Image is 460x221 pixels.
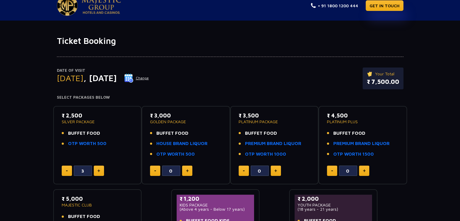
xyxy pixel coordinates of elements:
img: plus [186,169,189,172]
p: ₹ 1,200 [180,195,251,203]
span: BUFFET FOOD [245,130,277,137]
span: BUFFET FOOD [68,130,100,137]
a: OTP WORTH 1000 [245,151,286,158]
p: ₹ 7,500.00 [367,77,399,86]
img: plus [363,169,366,172]
span: , [DATE] [83,73,117,83]
p: ₹ 5,000 [62,195,133,203]
p: PLATINUM PLUS [327,120,399,124]
a: + 91 1800 1200 444 [311,2,358,9]
p: KIDS PACKAGE [180,203,251,207]
p: PLATINUM PACKAGE [239,120,310,124]
p: (Above 4 years - Below 17 years) [180,207,251,211]
img: minus [66,170,68,171]
span: BUFFET FOOD [68,213,100,220]
p: GOLDEN PACKAGE [150,120,222,124]
a: OTP WORTH 500 [156,151,195,158]
a: PREMIUM BRAND LIQUOR [333,140,390,147]
p: Date of Visit [57,68,149,74]
p: Your Total [367,71,399,77]
p: ₹ 3,500 [239,111,310,120]
p: ₹ 4,500 [327,111,399,120]
p: YOUTH PACKAGE [298,203,369,207]
p: SILVER PACKAGE [62,120,133,124]
img: minus [154,170,156,171]
a: HOUSE BRAND LIQUOR [156,140,207,147]
p: ₹ 2,500 [62,111,133,120]
p: MAJESTIC CLUB [62,203,133,207]
span: BUFFET FOOD [333,130,365,137]
p: ₹ 3,000 [150,111,222,120]
a: GET IN TOUCH [366,0,403,11]
img: plus [274,169,277,172]
span: [DATE] [57,73,83,83]
a: PREMIUM BRAND LIQUOR [245,140,301,147]
span: BUFFET FOOD [156,130,188,137]
p: (18 years - 21 years) [298,207,369,211]
button: Change [124,73,149,83]
h4: Select Packages Below [57,95,403,100]
a: OTP WORTH 500 [68,140,106,147]
p: ₹ 2,000 [298,195,369,203]
img: minus [243,170,245,171]
a: OTP WORTH 1500 [333,151,374,158]
img: ticket [367,71,373,77]
img: minus [331,170,333,171]
h1: Ticket Booking [57,36,403,46]
img: plus [97,169,100,172]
